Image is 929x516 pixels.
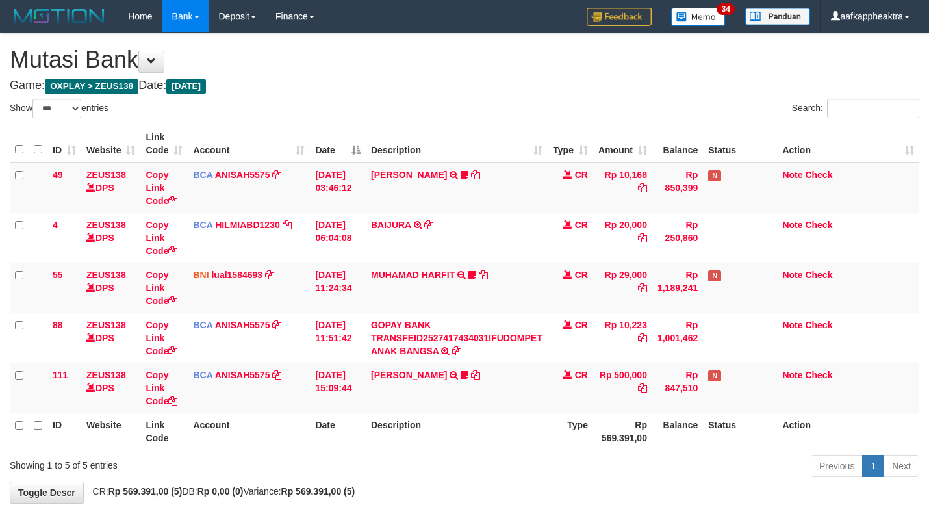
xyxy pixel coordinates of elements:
span: OXPLAY > ZEUS138 [45,79,138,94]
th: Date [310,413,366,450]
th: Link Code [140,413,188,450]
th: Type: activate to sort column ascending [548,125,593,162]
a: Copy Link Code [146,270,177,306]
td: Rp 10,168 [593,162,652,213]
h4: Game: Date: [10,79,919,92]
a: Next [884,455,919,477]
a: Check [805,370,832,380]
a: ZEUS138 [86,170,126,180]
a: Copy Rp 500,000 to clipboard [638,383,647,393]
td: Rp 10,223 [593,313,652,363]
a: ZEUS138 [86,370,126,380]
input: Search: [827,99,919,118]
td: DPS [81,162,140,213]
a: GOPAY BANK TRANSFEID2527417434031IFUDOMPET ANAK BANGSA [371,320,542,356]
td: [DATE] 06:04:08 [310,213,366,263]
a: Copy Rp 10,223 to clipboard [638,333,647,343]
a: Note [782,320,802,330]
img: panduan.png [745,8,810,25]
a: ZEUS138 [86,320,126,330]
th: Action [777,413,919,450]
th: ID: activate to sort column ascending [47,125,81,162]
a: Copy ANISAH5575 to clipboard [272,170,281,180]
a: Note [782,170,802,180]
strong: Rp 569.391,00 (5) [281,486,355,497]
span: Has Note [708,370,721,381]
td: [DATE] 11:24:34 [310,263,366,313]
th: Account [188,413,310,450]
label: Show entries [10,99,108,118]
a: BAIJURA [371,220,411,230]
a: Toggle Descr [10,482,84,504]
a: Copy lual1584693 to clipboard [265,270,274,280]
a: Check [805,270,832,280]
a: Check [805,170,832,180]
td: DPS [81,363,140,413]
a: Check [805,220,832,230]
span: 55 [53,270,63,280]
th: Amount: activate to sort column ascending [593,125,652,162]
a: [PERSON_NAME] [371,370,447,380]
span: BCA [193,370,212,380]
th: Balance [652,413,703,450]
a: Copy Rp 10,168 to clipboard [638,183,647,193]
strong: Rp 0,00 (0) [197,486,244,497]
td: [DATE] 15:09:44 [310,363,366,413]
span: BCA [193,170,212,180]
span: BCA [193,220,212,230]
div: Showing 1 to 5 of 5 entries [10,454,377,472]
a: Copy GOPAY BANK TRANSFEID2527417434031IFUDOMPET ANAK BANGSA to clipboard [452,346,461,356]
a: ANISAH5575 [215,370,270,380]
th: Action: activate to sort column ascending [777,125,919,162]
span: CR [575,220,588,230]
a: Check [805,320,832,330]
td: Rp 29,000 [593,263,652,313]
a: lual1584693 [211,270,262,280]
a: Copy Link Code [146,320,177,356]
a: Copy Link Code [146,170,177,206]
a: [PERSON_NAME] [371,170,447,180]
th: Website: activate to sort column ascending [81,125,140,162]
span: [DATE] [166,79,206,94]
a: Copy ANISAH5575 to clipboard [272,370,281,380]
td: DPS [81,313,140,363]
strong: Rp 569.391,00 (5) [108,486,183,497]
a: Note [782,370,802,380]
th: Type [548,413,593,450]
td: Rp 500,000 [593,363,652,413]
img: Button%20Memo.svg [671,8,726,26]
a: Copy Link Code [146,220,177,256]
th: Status [703,125,777,162]
a: HILMIABD1230 [215,220,280,230]
span: 49 [53,170,63,180]
a: Copy Link Code [146,370,177,406]
span: Has Note [708,170,721,181]
th: Description: activate to sort column ascending [366,125,548,162]
th: Balance [652,125,703,162]
a: Copy Rp 29,000 to clipboard [638,283,647,293]
label: Search: [792,99,919,118]
img: Feedback.jpg [587,8,652,26]
a: Copy KAREN ADELIN MARTH to clipboard [471,370,480,380]
span: 34 [717,3,734,15]
td: Rp 20,000 [593,213,652,263]
h1: Mutasi Bank [10,47,919,73]
th: Website [81,413,140,450]
th: Account: activate to sort column ascending [188,125,310,162]
th: Rp 569.391,00 [593,413,652,450]
span: BCA [193,320,212,330]
td: DPS [81,213,140,263]
span: CR [575,270,588,280]
a: Previous [811,455,863,477]
select: Showentries [32,99,81,118]
th: ID [47,413,81,450]
a: Note [782,220,802,230]
a: Copy BAIJURA to clipboard [424,220,433,230]
img: MOTION_logo.png [10,6,108,26]
a: Note [782,270,802,280]
a: Copy Rp 20,000 to clipboard [638,233,647,243]
td: DPS [81,263,140,313]
a: Copy HILMIABD1230 to clipboard [283,220,292,230]
a: ZEUS138 [86,220,126,230]
td: Rp 847,510 [652,363,703,413]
